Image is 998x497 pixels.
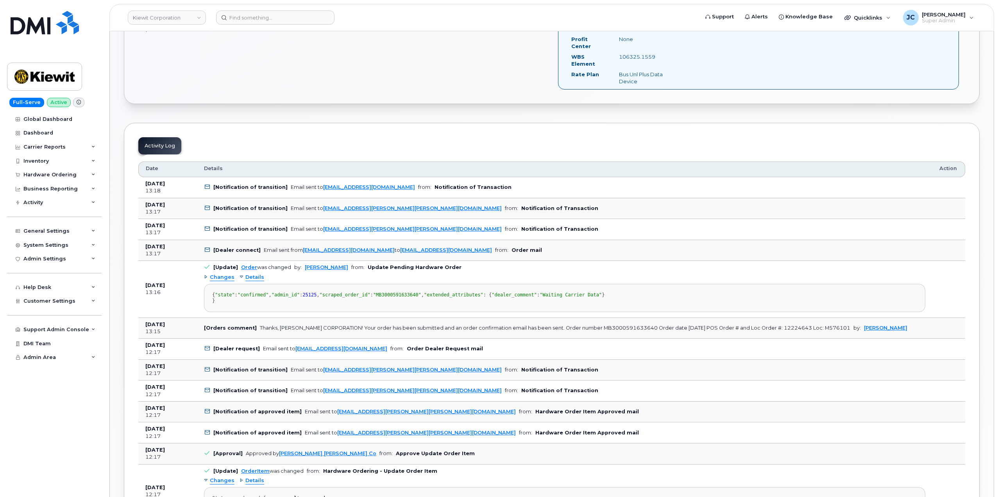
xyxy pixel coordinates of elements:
span: from: [505,367,518,373]
span: "extended_attributes" [424,292,483,298]
span: "dealer_comment" [492,292,537,298]
b: [DATE] [145,447,165,453]
a: [EMAIL_ADDRESS][DOMAIN_NAME] [303,247,395,253]
b: [DATE] [145,363,165,369]
div: 13:16 [145,289,190,296]
span: [PERSON_NAME] [922,11,966,18]
b: Notification of Transaction [521,367,598,373]
b: [Notification of approved item] [213,430,302,436]
b: [DATE] [145,202,165,208]
div: Email sent to [263,346,387,352]
b: Order Dealer Request mail [407,346,483,352]
input: Find something... [216,11,334,25]
div: 13:18 [145,187,190,194]
span: from: [519,409,532,414]
div: 13:15 [145,328,190,335]
div: Email sent to [291,388,502,393]
span: Knowledge Base [785,13,833,21]
b: [DATE] [145,384,165,390]
span: Super Admin [922,18,966,24]
b: [Notification of transition] [213,226,288,232]
b: [Notification of transition] [213,367,288,373]
span: "Waiting Carrier Data" [540,292,602,298]
span: from: [519,430,532,436]
b: Hardware Order Item Approved mail [535,409,639,414]
span: from: [307,468,320,474]
span: "state" [215,292,235,298]
b: [Update] [213,264,238,270]
a: [EMAIL_ADDRESS][PERSON_NAME][PERSON_NAME][DOMAIN_NAME] [323,226,502,232]
b: [DATE] [145,222,165,228]
span: Details [245,274,264,281]
div: 13:17 [145,250,190,257]
a: Support [700,9,739,25]
div: Bus Unl Plus Data Device [613,71,680,85]
div: { : , : , : , : { : } } [212,292,917,304]
a: Order [241,264,257,270]
b: [DATE] [145,342,165,348]
a: [EMAIL_ADDRESS][DOMAIN_NAME] [295,346,387,352]
b: [Notification of transition] [213,205,288,211]
b: Hardware Ordering - Update Order Item [323,468,437,474]
div: Jene Cook [898,10,979,25]
div: None [613,36,680,43]
span: "admin_id" [272,292,300,298]
a: Kiewit Corporation [128,11,206,25]
span: Changes [210,274,234,281]
b: [Orders comment] [204,325,257,331]
div: Email sent to [291,226,502,232]
div: 13:17 [145,229,190,236]
span: Quicklinks [854,14,882,21]
a: [PERSON_NAME] [305,264,348,270]
b: [DATE] [145,321,165,327]
a: OrderItem [241,468,270,474]
label: Profit Center [571,36,607,50]
span: from: [505,226,518,232]
span: Details [245,477,264,484]
a: [EMAIL_ADDRESS][DOMAIN_NAME] [323,184,415,190]
span: by: [853,325,861,331]
b: Notification of Transaction [521,205,598,211]
b: [Approval] [213,450,243,456]
span: Details [204,165,223,172]
b: Notification of Transaction [435,184,512,190]
span: Support [712,13,734,21]
label: WBS Element [571,53,607,68]
b: Hardware Order Item Approved mail [535,430,639,436]
span: from: [351,264,365,270]
b: Approve Update Order Item [396,450,475,456]
a: [EMAIL_ADDRESS][DOMAIN_NAME] [400,247,492,253]
b: Order mail [512,247,542,253]
span: JC [907,13,915,22]
b: [Update] [213,468,238,474]
a: [PERSON_NAME] [PERSON_NAME] Co [279,450,376,456]
a: Knowledge Base [773,9,838,25]
span: "MB3000591633640" [373,292,421,298]
span: by: [294,264,302,270]
b: [DATE] [145,282,165,288]
div: Quicklinks [839,10,896,25]
a: [PERSON_NAME] [864,325,907,331]
a: [EMAIL_ADDRESS][PERSON_NAME][PERSON_NAME][DOMAIN_NAME] [337,409,516,414]
span: from: [418,184,431,190]
a: [EMAIL_ADDRESS][PERSON_NAME][PERSON_NAME][DOMAIN_NAME] [337,430,516,436]
b: [DATE] [145,181,165,187]
span: from: [495,247,508,253]
span: Date [146,165,158,172]
b: [Notification of transition] [213,388,288,393]
div: was changed [241,468,304,474]
div: was changed [241,264,291,270]
b: [Dealer connect] [213,247,261,253]
b: Notification of Transaction [521,388,598,393]
b: [Dealer request] [213,346,260,352]
div: Email sent to [305,430,516,436]
div: Email sent to [291,367,502,373]
iframe: Messenger Launcher [964,463,992,491]
div: 12:17 [145,433,190,440]
div: Approved by [246,450,376,456]
span: 25125 [302,292,317,298]
b: [DATE] [145,405,165,411]
div: 106325.1559 [613,53,680,61]
span: from: [379,450,393,456]
div: Email sent to [305,409,516,414]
